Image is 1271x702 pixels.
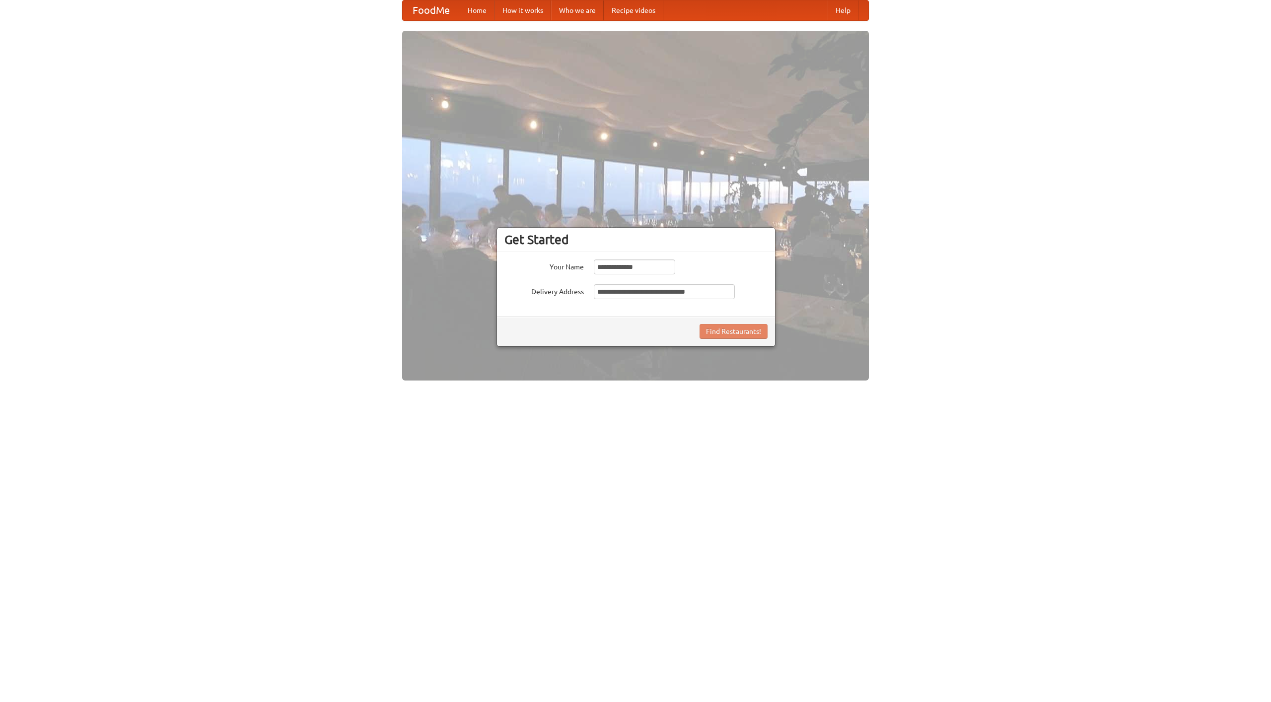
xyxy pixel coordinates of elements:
a: FoodMe [403,0,460,20]
a: How it works [494,0,551,20]
h3: Get Started [504,232,768,247]
label: Your Name [504,259,584,272]
a: Help [828,0,858,20]
a: Home [460,0,494,20]
label: Delivery Address [504,284,584,297]
a: Who we are [551,0,604,20]
button: Find Restaurants! [700,324,768,339]
a: Recipe videos [604,0,663,20]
